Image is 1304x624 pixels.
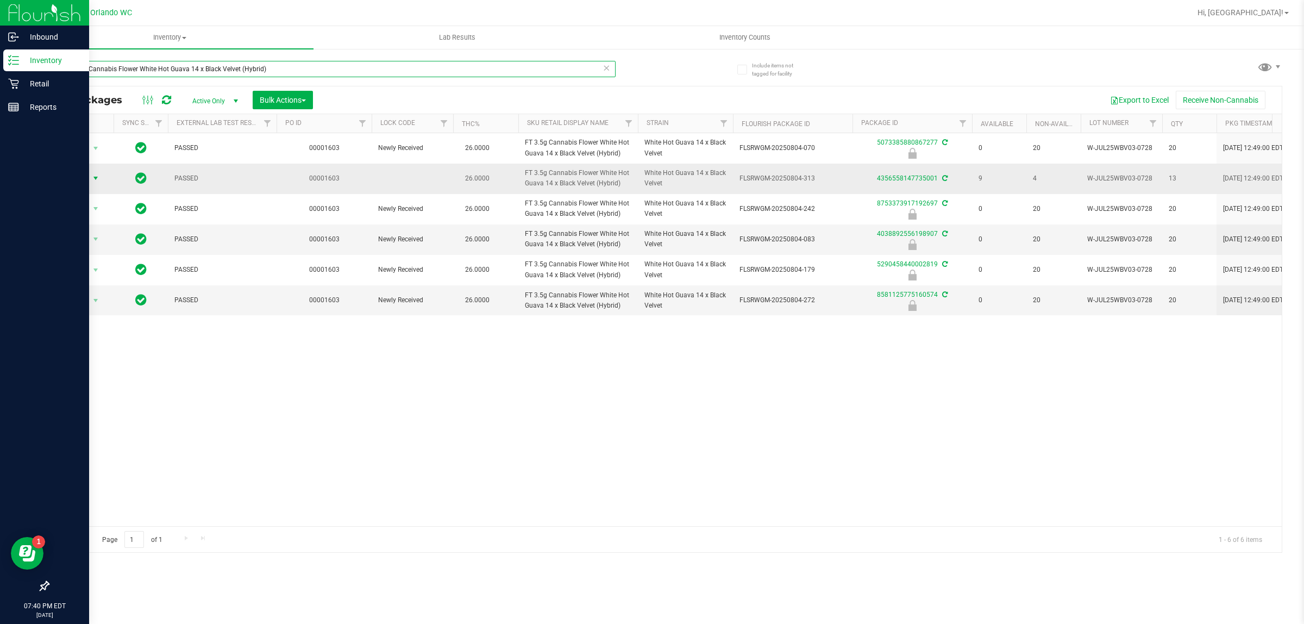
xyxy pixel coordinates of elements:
[742,120,810,128] a: Flourish Package ID
[1223,143,1283,153] span: [DATE] 12:49:00 EDT
[285,119,302,127] a: PO ID
[1223,265,1283,275] span: [DATE] 12:49:00 EDT
[174,265,270,275] span: PASSED
[354,114,372,133] a: Filter
[739,295,846,305] span: FLSRWGM-20250804-272
[941,230,948,238] span: Sync from Compliance System
[527,119,609,127] a: Sku Retail Display Name
[739,143,846,153] span: FLSRWGM-20250804-070
[739,173,846,184] span: FLSRWGM-20250804-313
[1223,173,1283,184] span: [DATE] 12:49:00 EDT
[1087,204,1156,214] span: W-JUL25WBV03-0728
[644,138,726,158] span: White Hot Guava 14 x Black Velvet
[435,114,453,133] a: Filter
[644,290,726,311] span: White Hot Guava 14 x Black Velvet
[253,91,313,109] button: Bulk Actions
[525,138,631,158] span: FT 3.5g Cannabis Flower White Hot Guava 14 x Black Velvet (Hybrid)
[26,26,314,49] a: Inventory
[89,232,103,247] span: select
[8,78,19,89] inline-svg: Retail
[174,143,270,153] span: PASSED
[135,140,147,155] span: In Sync
[124,531,144,548] input: 1
[460,201,495,217] span: 26.0000
[174,295,270,305] span: PASSED
[739,204,846,214] span: FLSRWGM-20250804-242
[644,229,726,249] span: White Hot Guava 14 x Black Velvet
[1171,120,1183,128] a: Qty
[620,114,638,133] a: Filter
[32,535,45,548] iframe: Resource center unread badge
[260,96,306,104] span: Bulk Actions
[1033,295,1074,305] span: 20
[954,114,972,133] a: Filter
[135,232,147,247] span: In Sync
[378,143,447,153] span: Newly Received
[1169,265,1210,275] span: 20
[314,26,601,49] a: Lab Results
[1144,114,1162,133] a: Filter
[877,230,938,238] a: 4038892556198907
[1035,120,1083,128] a: Non-Available
[941,199,948,207] span: Sync from Compliance System
[1198,8,1283,17] span: Hi, [GEOGRAPHIC_DATA]!
[525,198,631,219] span: FT 3.5g Cannabis Flower White Hot Guava 14 x Black Velvet (Hybrid)
[93,531,171,548] span: Page of 1
[26,33,314,42] span: Inventory
[941,291,948,298] span: Sync from Compliance System
[1176,91,1265,109] button: Receive Non-Cannabis
[11,537,43,570] iframe: Resource center
[19,101,84,114] p: Reports
[941,174,948,182] span: Sync from Compliance System
[460,292,495,308] span: 26.0000
[380,119,415,127] a: Lock Code
[1169,143,1210,153] span: 20
[174,234,270,245] span: PASSED
[378,204,447,214] span: Newly Received
[1087,265,1156,275] span: W-JUL25WBV03-0728
[877,139,938,146] a: 5073385880867277
[89,141,103,156] span: select
[752,61,806,78] span: Include items not tagged for facility
[424,33,490,42] span: Lab Results
[715,114,733,133] a: Filter
[89,171,103,186] span: select
[5,601,84,611] p: 07:40 PM EDT
[1087,295,1156,305] span: W-JUL25WBV03-0728
[1033,173,1074,184] span: 4
[460,140,495,156] span: 26.0000
[1169,204,1210,214] span: 20
[1089,119,1129,127] a: Lot Number
[1223,295,1283,305] span: [DATE] 12:49:00 EDT
[877,260,938,268] a: 5290458440002819
[19,54,84,67] p: Inventory
[644,259,726,280] span: White Hot Guava 14 x Black Velvet
[1225,120,1289,127] a: Pkg Timestamp
[851,209,974,220] div: Newly Received
[851,300,974,311] div: Newly Received
[1169,234,1210,245] span: 20
[460,262,495,278] span: 26.0000
[135,171,147,186] span: In Sync
[941,260,948,268] span: Sync from Compliance System
[309,205,340,213] a: 00001603
[1223,234,1283,245] span: [DATE] 12:49:00 EDT
[150,114,168,133] a: Filter
[941,139,948,146] span: Sync from Compliance System
[5,611,84,619] p: [DATE]
[525,229,631,249] span: FT 3.5g Cannabis Flower White Hot Guava 14 x Black Velvet (Hybrid)
[705,33,785,42] span: Inventory Counts
[174,204,270,214] span: PASSED
[460,232,495,247] span: 26.0000
[122,119,164,127] a: Sync Status
[460,171,495,186] span: 26.0000
[309,296,340,304] a: 00001603
[979,204,1020,214] span: 0
[57,94,133,106] span: All Packages
[525,290,631,311] span: FT 3.5g Cannabis Flower White Hot Guava 14 x Black Velvet (Hybrid)
[259,114,277,133] a: Filter
[1169,173,1210,184] span: 13
[877,174,938,182] a: 4356558147735001
[981,120,1013,128] a: Available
